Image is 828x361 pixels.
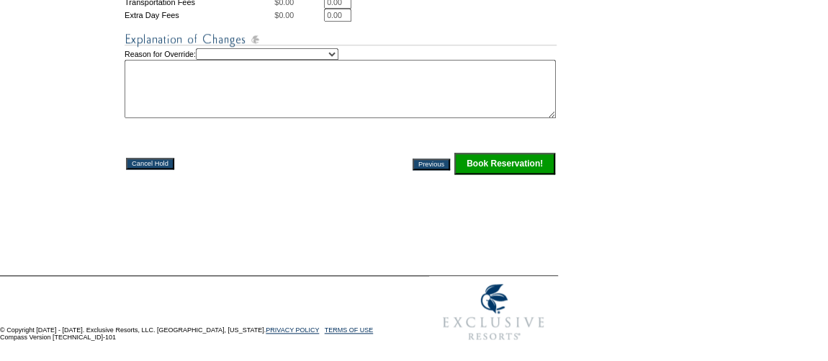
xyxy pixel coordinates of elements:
img: Explanation of Changes [125,30,557,48]
input: Previous [413,159,450,170]
span: 0.00 [279,11,294,19]
input: Cancel Hold [126,158,174,169]
td: Reason for Override: [125,48,557,118]
img: Exclusive Resorts [429,276,558,348]
td: $ [274,9,324,22]
a: PRIVACY POLICY [266,326,319,334]
td: Extra Day Fees [125,9,274,22]
input: Click this button to finalize your reservation. [454,153,555,174]
a: TERMS OF USE [325,326,374,334]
